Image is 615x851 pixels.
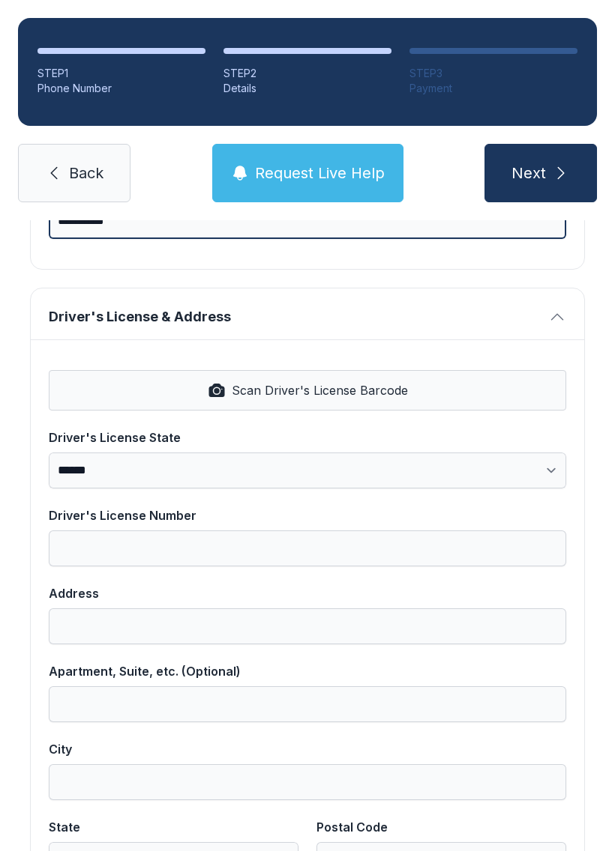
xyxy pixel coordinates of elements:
[49,818,298,836] div: State
[49,203,566,239] input: Date of Birth
[409,66,577,81] div: STEP 3
[232,381,408,399] span: Scan Driver's License Barcode
[49,306,542,327] span: Driver's License & Address
[49,584,566,602] div: Address
[49,740,566,758] div: City
[511,163,546,184] span: Next
[37,66,205,81] div: STEP 1
[223,81,391,96] div: Details
[49,686,566,722] input: Apartment, Suite, etc. (Optional)
[316,818,566,836] div: Postal Code
[49,662,566,680] div: Apartment, Suite, etc. (Optional)
[49,506,566,524] div: Driver's License Number
[49,428,566,446] div: Driver's License State
[255,163,385,184] span: Request Live Help
[69,163,103,184] span: Back
[49,452,566,488] select: Driver's License State
[49,608,566,644] input: Address
[223,66,391,81] div: STEP 2
[409,81,577,96] div: Payment
[49,530,566,566] input: Driver's License Number
[31,288,584,339] button: Driver's License & Address
[49,764,566,800] input: City
[37,81,205,96] div: Phone Number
